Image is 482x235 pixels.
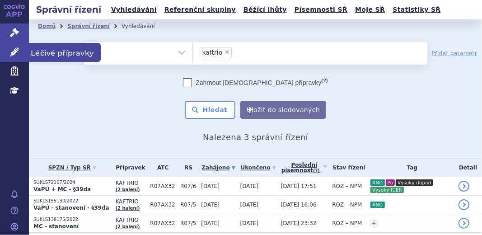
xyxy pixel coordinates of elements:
a: Běžící lhůty [241,4,290,16]
span: [DATE] [201,220,220,226]
span: [DATE] 16:06 [281,202,317,208]
p: SUKLS138175/2022 [33,216,111,223]
a: detail [459,199,469,210]
th: Tag [365,159,454,177]
span: Léčivé přípravky [29,43,101,62]
span: R07/5 [180,220,197,226]
a: Písemnosti SŘ [292,4,350,16]
label: Zahrnout [DEMOGRAPHIC_DATA] přípravky [183,78,328,87]
span: ROZ – NPM [332,202,362,208]
span: kaftrio [202,49,223,56]
strong: VaPÚ + MC - §39da [33,186,91,193]
span: R07AX32 [150,220,176,226]
a: detail [459,181,469,192]
i: Po [386,179,395,186]
a: Přidat parametr [432,49,477,58]
a: (2 balení) [115,206,140,211]
a: Ukončeno [240,161,276,174]
a: Správní řízení [67,23,110,29]
a: Zahájeno [201,161,235,174]
a: Statistiky SŘ [390,4,443,16]
a: + [370,219,378,227]
span: [DATE] [240,202,259,208]
span: [DATE] 23:32 [281,220,317,226]
a: Referenční skupiny [162,4,239,16]
span: × [225,49,230,55]
span: KAFTRIO [115,180,145,186]
p: SUKLS72107/2024 [33,179,111,186]
a: Vyhledávání [108,4,159,16]
span: [DATE] [201,202,220,208]
i: ANO [370,179,384,186]
a: detail [459,218,469,229]
th: Detail [454,159,482,177]
span: ROZ – NPM [332,183,362,189]
strong: MC - stanovení [33,223,79,230]
span: KAFTRIO [115,198,145,205]
th: ATC [145,159,176,177]
span: R07/5 [180,202,197,208]
th: Stav řízení [328,159,365,177]
th: RS [176,159,197,177]
span: [DATE] [201,183,220,189]
a: SPZN / Typ SŘ [33,161,111,174]
span: Nalezena 3 správní řízení [203,132,308,142]
span: [DATE] 17:51 [281,183,317,189]
p: SUKLS155130/2022 [33,198,111,204]
i: Vysoky ICER [370,187,404,193]
span: R07AX32 [150,202,176,208]
a: Moje SŘ [352,4,388,16]
span: R07/6 [180,183,197,189]
li: Vyhledávání [122,19,167,33]
a: (2 balení) [115,187,140,192]
i: Vysoky dopad [396,179,433,186]
span: [DATE] [240,183,259,189]
h2: Správní řízení [29,3,108,16]
span: ROZ – NPM [332,220,362,226]
a: Poslednípísemnost(?) [281,159,328,177]
span: KAFTRIO [115,217,145,223]
abbr: (?) [321,78,328,84]
input: kaftrio [234,47,239,58]
button: Uložit do sledovaných [240,101,326,119]
strong: VaPÚ - stanovení - §39da [33,205,109,211]
button: Hledat [185,101,236,119]
abbr: (?) [313,168,320,174]
a: Domů [38,23,56,29]
a: (2 balení) [115,224,140,229]
th: Přípravek [111,159,145,177]
span: [DATE] [240,220,259,226]
span: R07AX32 [150,183,176,189]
